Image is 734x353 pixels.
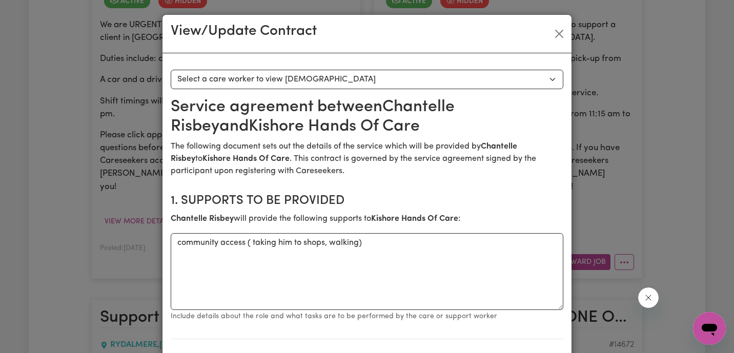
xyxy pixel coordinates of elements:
[693,312,726,345] iframe: Button to launch messaging window
[171,215,234,223] b: Chantelle Risbey
[171,194,563,209] h2: 1. Supports to be provided
[171,140,563,177] p: The following document sets out the details of the service which will be provided by to . This co...
[171,213,563,225] p: will provide the following supports to :
[371,215,458,223] b: Kishore Hands Of Care
[551,26,567,42] button: Close
[171,233,563,310] textarea: community access ( taking him to shops, walking)
[638,287,659,308] iframe: Close message
[171,97,563,137] h2: Service agreement between Chantelle Risbey and Kishore Hands Of Care
[171,313,497,320] small: Include details about the role and what tasks are to be performed by the care or support worker
[6,7,62,15] span: Need any help?
[171,23,317,40] h3: View/Update Contract
[202,155,290,163] b: Kishore Hands Of Care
